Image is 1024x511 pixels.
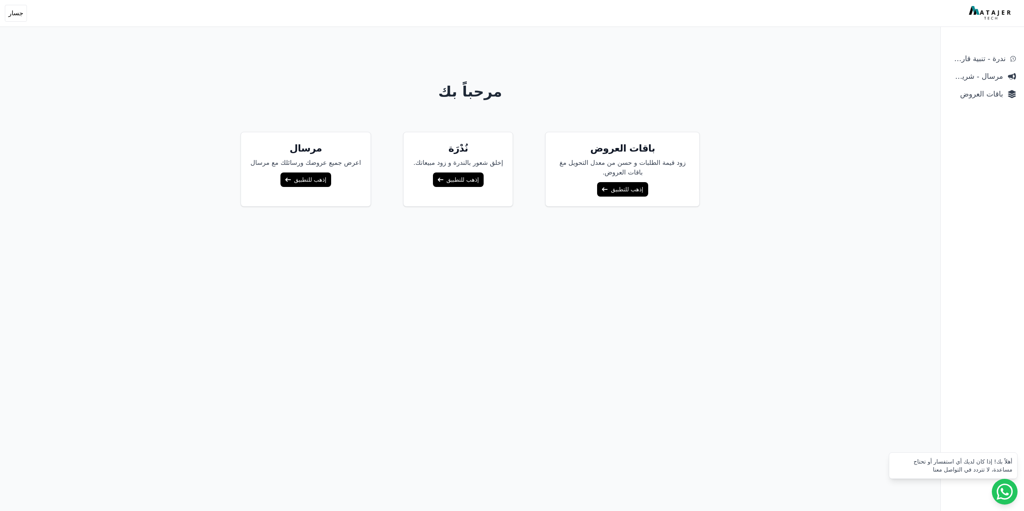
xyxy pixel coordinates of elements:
p: إخلق شعور بالندرة و زود مبيعاتك. [413,158,503,168]
a: إذهب للتطبيق [433,172,484,187]
div: أهلاً بك! إذا كان لديك أي استفسار أو تحتاج مساعدة، لا تتردد في التواصل معنا [894,458,1012,474]
span: مرسال - شريط دعاية [949,71,1003,82]
span: ندرة - تنبية قارب علي النفاذ [949,53,1005,64]
img: MatajerTech Logo [969,6,1013,21]
h5: نُدْرَة [413,142,503,155]
span: جسار [8,8,23,18]
p: زود قيمة الطلبات و حسن من معدل التحويل مغ باقات العروض. [555,158,690,177]
span: باقات العروض [949,88,1003,100]
h1: مرحباً بك [161,84,779,100]
a: إذهب للتطبيق [280,172,331,187]
h5: مرسال [251,142,361,155]
button: جسار [5,5,27,22]
p: اعرض جميع عروضك ورسائلك مع مرسال [251,158,361,168]
a: إذهب للتطبيق [597,182,648,197]
h5: باقات العروض [555,142,690,155]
